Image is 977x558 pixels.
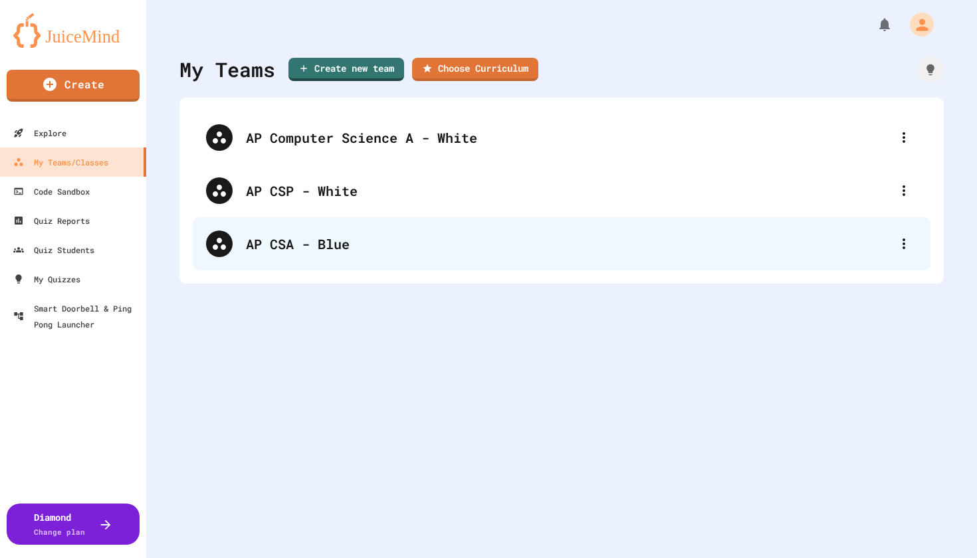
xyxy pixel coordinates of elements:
div: My Account [896,9,937,40]
div: Code Sandbox [13,183,90,199]
div: My Teams/Classes [13,154,108,170]
div: My Quizzes [13,271,80,287]
div: AP Computer Science A - White [193,111,930,164]
button: DiamondChange plan [7,504,140,545]
div: AP Computer Science A - White [246,128,891,147]
div: My Teams [179,54,275,84]
div: AP CSP - White [246,181,891,201]
div: AP CSA - Blue [246,234,891,254]
a: Choose Curriculum [412,58,538,81]
a: Create new team [288,58,404,81]
div: Quiz Reports [13,213,90,229]
div: Quiz Students [13,242,94,258]
div: AP CSA - Blue [193,217,930,270]
span: Change plan [34,527,85,537]
a: Create [7,70,140,102]
div: AP CSP - White [193,164,930,217]
div: Explore [13,125,66,141]
div: My Notifications [852,13,896,36]
div: Smart Doorbell & Ping Pong Launcher [13,300,141,332]
div: How it works [917,56,944,83]
div: Diamond [34,510,85,538]
img: logo-orange.svg [13,13,133,48]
